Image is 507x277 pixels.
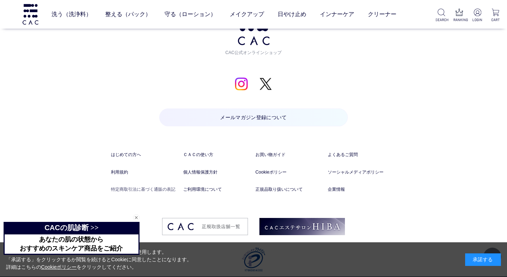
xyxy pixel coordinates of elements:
[278,4,306,24] a: 日やけ止め
[162,218,248,235] img: footer_image03.png
[230,4,264,24] a: メイクアップ
[41,264,77,270] a: Cookieポリシー
[453,9,465,23] a: RANKING
[52,4,92,24] a: 洗う（洗浄料）
[183,151,252,158] a: ＣＡＣの使い方
[490,17,501,23] p: CART
[472,9,483,23] a: LOGIN
[111,151,179,158] a: はじめての方へ
[105,4,151,24] a: 整える（パック）
[435,9,447,23] a: SEARCH
[6,248,192,271] div: 当サイトでは、お客様へのサービス向上のためにCookieを使用します。 「承諾する」をクリックするか閲覧を続けるとCookieに同意したことになります。 詳細はこちらの をクリックしてください。
[490,9,501,23] a: CART
[472,17,483,23] p: LOGIN
[111,186,179,193] a: 特定商取引法に基づく通販の表記
[328,151,396,158] a: よくあるご質問
[368,4,396,24] a: クリーナー
[255,186,324,193] a: 正規品取り扱いについて
[328,186,396,193] a: 企業情報
[453,17,465,23] p: RANKING
[255,169,324,176] a: Cookieポリシー
[328,169,396,176] a: ソーシャルメディアポリシー
[320,4,354,24] a: インナーケア
[21,4,39,24] img: logo
[183,186,252,193] a: ご利用環境について
[435,17,447,23] p: SEARCH
[165,4,216,24] a: 守る（ローション）
[111,169,179,176] a: 利用規約
[223,45,284,56] span: CAC公式オンラインショップ
[255,151,324,158] a: お買い物ガイド
[159,108,347,126] a: メールマガジン登録について
[259,218,345,235] img: footer_image02.png
[465,253,501,266] div: 承諾する
[183,169,252,176] a: 個人情報保護方針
